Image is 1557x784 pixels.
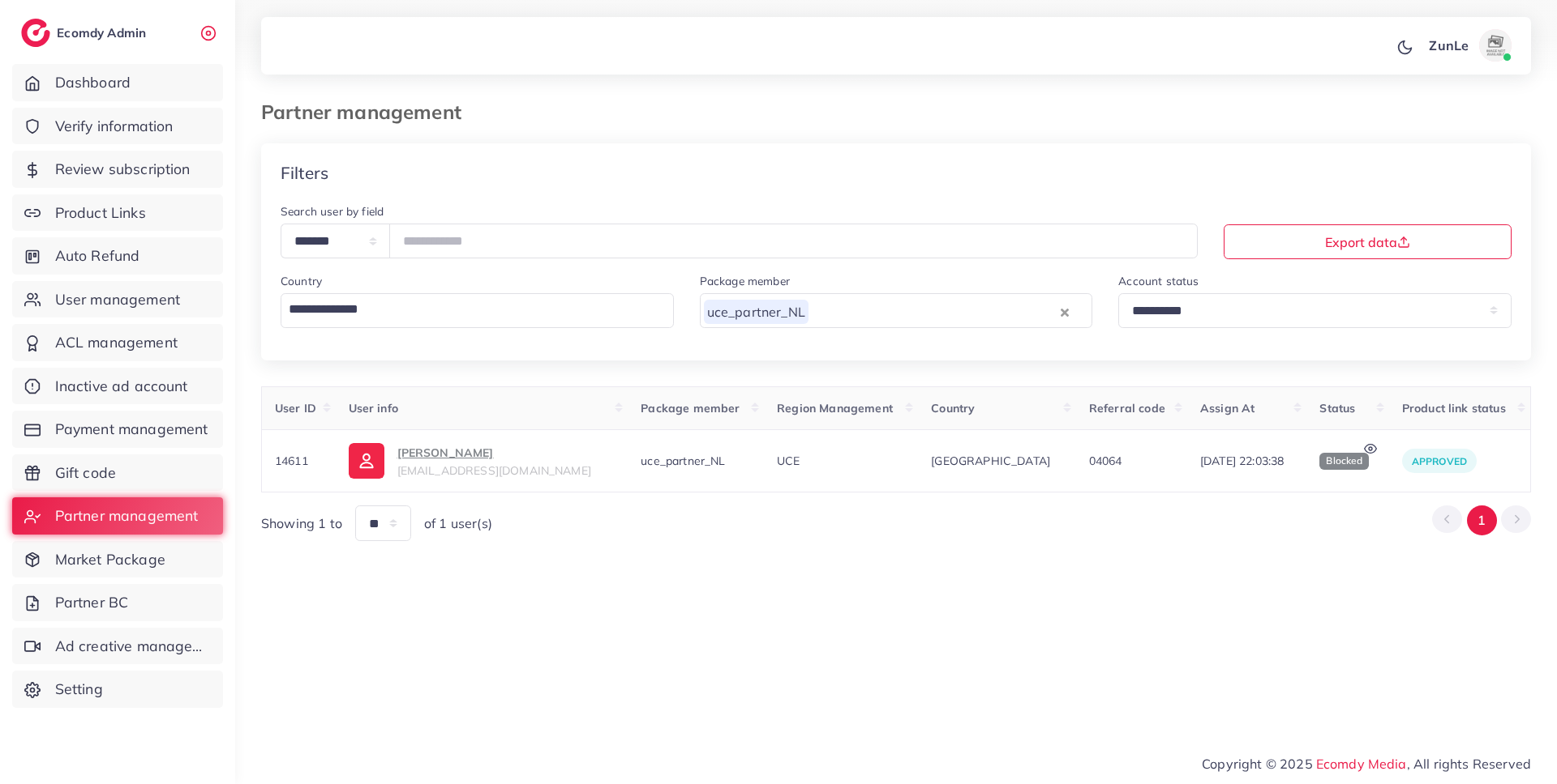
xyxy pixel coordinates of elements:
span: UCE [777,454,800,468]
a: Ecomdy Media [1316,756,1407,772]
span: Partner BC [55,592,129,613]
div: Search for option [281,293,674,328]
span: Export data [1325,236,1410,249]
span: Partner management [55,505,199,526]
p: [PERSON_NAME] [397,443,591,462]
span: User management [55,289,180,310]
span: ACL management [55,332,178,353]
span: , All rights Reserved [1407,754,1531,773]
button: Go to page 1 [1467,505,1497,535]
a: Product Links [12,194,223,232]
h4: Filters [281,163,328,183]
a: Review subscription [12,151,223,188]
span: Region Management [777,401,893,415]
input: Search for option [283,296,653,324]
a: Payment management [12,411,223,448]
span: Payment management [55,419,208,440]
img: avatar [1479,29,1512,62]
a: Ad creative management [12,628,223,665]
a: Market Package [12,541,223,578]
span: [DATE] 22:03:38 [1200,453,1293,469]
span: 14611 [275,454,308,468]
span: Review subscription [55,159,191,180]
ul: Pagination [1432,505,1531,535]
input: Search for option [810,296,1057,324]
span: of 1 user(s) [424,514,492,533]
img: logo [21,19,50,47]
a: logoEcomdy Admin [21,19,150,47]
span: uce_partner_NL [704,300,809,324]
a: Partner management [12,497,223,535]
span: Verify information [55,116,174,137]
h2: Ecomdy Admin [57,25,150,40]
a: Gift code [12,454,223,492]
a: Verify information [12,108,223,145]
span: Gift code [55,462,116,484]
a: User management [12,281,223,318]
span: Copyright © 2025 [1202,754,1531,773]
div: Search for option [700,293,1093,328]
img: ic-user-info.36bf1079.svg [349,443,384,479]
a: Inactive ad account [12,368,223,405]
span: User info [349,401,398,415]
span: Package member [641,401,740,415]
p: ZunLe [1429,36,1469,55]
span: 04064 [1089,454,1122,468]
a: ZunLeavatar [1420,29,1518,62]
a: [PERSON_NAME][EMAIL_ADDRESS][DOMAIN_NAME] [349,443,616,479]
label: Account status [1118,273,1199,289]
a: Setting [12,671,223,708]
span: Product Links [55,202,146,224]
span: Product link status [1402,401,1506,415]
button: Clear Selected [1061,302,1069,321]
span: Dashboard [55,72,131,93]
span: Ad creative management [55,636,211,657]
span: Status [1319,401,1355,415]
a: Dashboard [12,64,223,101]
span: Showing 1 to [261,514,342,533]
span: [EMAIL_ADDRESS][DOMAIN_NAME] [397,463,591,478]
label: Search user by field [281,203,384,219]
a: ACL management [12,324,223,361]
span: uce_partner_NL [641,454,725,468]
a: Partner BC [12,584,223,621]
span: Inactive ad account [55,376,188,397]
label: Package member [700,273,790,289]
span: Auto Refund [55,245,140,266]
span: Country [931,401,975,415]
span: User ID [275,401,316,415]
a: Auto Refund [12,237,223,275]
label: Country [281,273,322,289]
span: [GEOGRAPHIC_DATA] [931,453,1063,469]
span: Approved [1412,455,1467,467]
span: Setting [55,679,103,700]
span: Assign At [1200,401,1255,415]
span: Referral code [1089,401,1165,415]
span: blocked [1319,453,1369,471]
h3: Partner management [261,100,474,124]
span: Market Package [55,549,165,570]
button: Export data [1224,224,1512,259]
